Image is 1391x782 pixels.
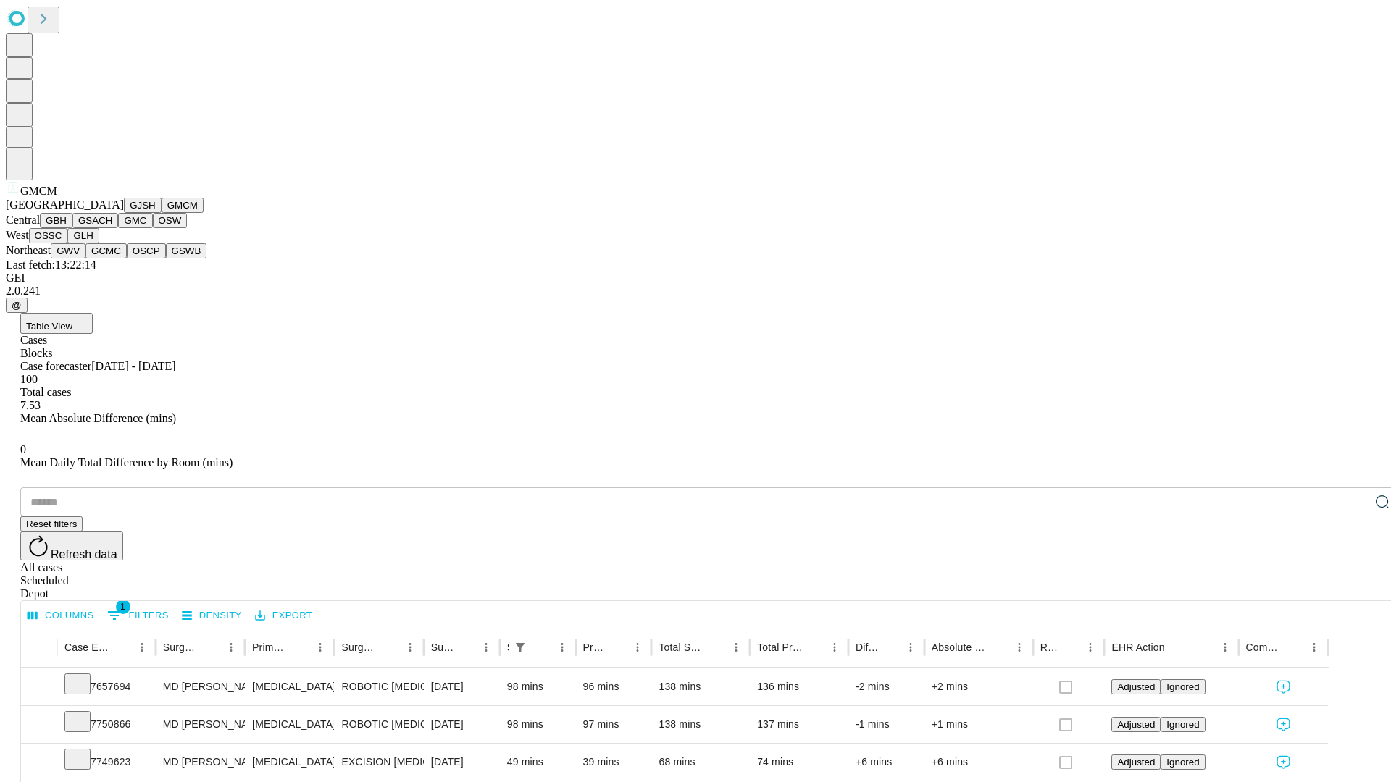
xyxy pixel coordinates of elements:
[856,744,917,781] div: +6 mins
[24,605,98,627] button: Select columns
[310,637,330,657] button: Menu
[104,604,172,627] button: Show filters
[341,744,416,781] div: EXCISION [MEDICAL_DATA] LESION EXCEPT [MEDICAL_DATA] TRUNK ETC 3.1 TO 4 CM
[1111,717,1161,732] button: Adjusted
[757,642,803,653] div: Total Predicted Duration
[507,642,509,653] div: Scheduled In Room Duration
[28,750,50,775] button: Expand
[6,298,28,313] button: @
[476,637,496,657] button: Menu
[26,518,77,529] span: Reset filters
[6,272,1385,285] div: GEI
[757,744,841,781] div: 74 mins
[431,642,454,653] div: Surgery Date
[804,637,824,657] button: Sort
[583,744,645,781] div: 39 mins
[1284,637,1304,657] button: Sort
[706,637,726,657] button: Sort
[932,668,1026,705] div: +2 mins
[6,244,51,256] span: Northeast
[856,668,917,705] div: -2 mins
[1166,719,1199,730] span: Ignored
[112,637,132,657] button: Sort
[118,213,152,228] button: GMC
[252,744,327,781] div: [MEDICAL_DATA]
[1161,717,1205,732] button: Ignored
[20,456,233,468] span: Mean Daily Total Difference by Room (mins)
[380,637,400,657] button: Sort
[341,642,377,653] div: Surgery Name
[132,637,152,657] button: Menu
[166,243,207,258] button: GSWB
[1117,757,1155,768] span: Adjusted
[252,642,288,653] div: Primary Service
[51,243,85,258] button: GWV
[400,637,420,657] button: Menu
[20,313,93,334] button: Table View
[856,642,879,653] div: Difference
[67,228,99,243] button: GLH
[6,229,29,241] span: West
[583,642,606,653] div: Predicted In Room Duration
[431,706,493,743] div: [DATE]
[1060,637,1080,657] button: Sort
[1009,637,1029,657] button: Menu
[85,243,127,258] button: GCMC
[201,637,221,657] button: Sort
[1080,637,1100,657] button: Menu
[507,668,569,705] div: 98 mins
[1161,679,1205,694] button: Ignored
[1111,642,1164,653] div: EHR Action
[64,668,149,705] div: 7657694
[856,706,917,743] div: -1 mins
[6,285,1385,298] div: 2.0.241
[116,600,130,614] span: 1
[431,668,493,705] div: [DATE]
[552,637,572,657] button: Menu
[20,360,91,372] span: Case forecaster
[989,637,1009,657] button: Sort
[20,373,38,385] span: 100
[221,637,241,657] button: Menu
[163,744,238,781] div: MD [PERSON_NAME] [PERSON_NAME]
[1246,642,1282,653] div: Comments
[507,706,569,743] div: 98 mins
[1111,754,1161,770] button: Adjusted
[757,668,841,705] div: 136 mins
[431,744,493,781] div: [DATE]
[1161,754,1205,770] button: Ignored
[163,668,238,705] div: MD [PERSON_NAME] [PERSON_NAME]
[20,185,57,197] span: GMCM
[252,706,327,743] div: [MEDICAL_DATA]
[627,637,648,657] button: Menu
[901,637,921,657] button: Menu
[583,706,645,743] div: 97 mins
[1111,679,1161,694] button: Adjusted
[824,637,845,657] button: Menu
[178,605,246,627] button: Density
[1215,637,1235,657] button: Menu
[12,300,22,311] span: @
[1040,642,1059,653] div: Resolved in EHR
[341,668,416,705] div: ROBOTIC [MEDICAL_DATA]
[583,668,645,705] div: 96 mins
[20,531,123,560] button: Refresh data
[64,642,110,653] div: Case Epic Id
[341,706,416,743] div: ROBOTIC [MEDICAL_DATA]
[6,214,40,226] span: Central
[6,258,96,271] span: Last fetch: 13:22:14
[252,668,327,705] div: [MEDICAL_DATA]
[64,706,149,743] div: 7750866
[510,637,530,657] button: Show filters
[91,360,175,372] span: [DATE] - [DATE]
[153,213,188,228] button: OSW
[127,243,166,258] button: OSCP
[507,744,569,781] div: 49 mins
[51,548,117,560] span: Refresh data
[72,213,118,228] button: GSACH
[1117,681,1155,692] span: Adjusted
[932,642,987,653] div: Absolute Difference
[29,228,68,243] button: OSSC
[1166,681,1199,692] span: Ignored
[1166,637,1187,657] button: Sort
